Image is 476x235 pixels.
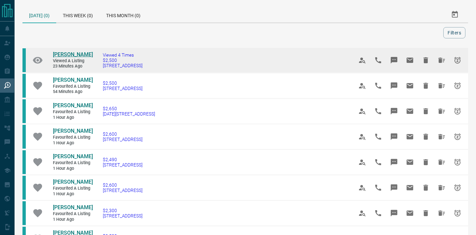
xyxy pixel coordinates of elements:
[103,182,142,193] a: $2,600[STREET_ADDRESS]
[53,179,93,185] span: [PERSON_NAME]
[99,7,147,23] div: This Month (0)
[434,129,450,145] span: Hide All from Patrick Kehoe
[402,78,418,94] span: Email
[418,129,434,145] span: Hide
[434,154,450,170] span: Hide All from Patrick Kehoe
[103,188,142,193] span: [STREET_ADDRESS]
[22,48,26,72] div: condos.ca
[450,129,465,145] span: Snooze
[53,204,93,211] span: [PERSON_NAME]
[53,128,93,134] span: [PERSON_NAME]
[53,153,93,160] a: [PERSON_NAME]
[53,179,93,186] a: [PERSON_NAME]
[402,103,418,119] span: Email
[53,89,93,95] span: 54 minutes ago
[370,103,386,119] span: Call
[386,78,402,94] span: Message
[103,208,142,213] span: $2,300
[53,191,93,197] span: 1 hour ago
[354,103,370,119] span: View Profile
[53,153,93,160] span: [PERSON_NAME]
[402,52,418,68] span: Email
[434,205,450,221] span: Hide All from Patrick Kehoe
[103,131,142,137] span: $2,600
[450,180,465,196] span: Snooze
[103,106,155,117] a: $2,650[DATE][STREET_ADDRESS]
[53,102,93,109] span: [PERSON_NAME]
[103,137,142,142] span: [STREET_ADDRESS]
[370,78,386,94] span: Call
[103,58,142,63] span: $2,500
[53,102,93,109] a: [PERSON_NAME]
[53,109,93,115] span: Favourited a Listing
[53,115,93,120] span: 1 hour ago
[103,86,142,91] span: [STREET_ADDRESS]
[103,182,142,188] span: $2,600
[103,106,155,111] span: $2,650
[103,162,142,167] span: [STREET_ADDRESS]
[370,52,386,68] span: Call
[53,160,93,166] span: Favourited a Listing
[418,52,434,68] span: Hide
[103,208,142,218] a: $2,300[STREET_ADDRESS]
[418,205,434,221] span: Hide
[53,77,93,83] span: [PERSON_NAME]
[22,99,26,123] div: condos.ca
[434,52,450,68] span: Hide All from Patrick Kehoe
[354,154,370,170] span: View Profile
[434,78,450,94] span: Hide All from Patrick Kehoe
[443,27,465,38] button: Filters
[450,154,465,170] span: Snooze
[354,78,370,94] span: View Profile
[434,180,450,196] span: Hide All from Patrick Kehoe
[53,51,93,58] a: [PERSON_NAME]
[53,211,93,217] span: Favourited a Listing
[450,103,465,119] span: Snooze
[418,154,434,170] span: Hide
[402,205,418,221] span: Email
[103,157,142,167] a: $2,490[STREET_ADDRESS]
[402,154,418,170] span: Email
[354,129,370,145] span: View Profile
[386,180,402,196] span: Message
[370,180,386,196] span: Call
[22,7,56,23] div: [DATE] (0)
[103,80,142,86] span: $2,500
[434,103,450,119] span: Hide All from Patrick Kehoe
[22,176,26,200] div: condos.ca
[53,64,93,69] span: 23 minutes ago
[53,204,93,211] a: [PERSON_NAME]
[447,7,463,23] button: Select Date Range
[103,131,142,142] a: $2,600[STREET_ADDRESS]
[386,129,402,145] span: Message
[53,84,93,89] span: Favourited a Listing
[386,205,402,221] span: Message
[22,125,26,149] div: condos.ca
[22,74,26,98] div: condos.ca
[53,135,93,140] span: Favourited a Listing
[22,150,26,174] div: condos.ca
[450,78,465,94] span: Snooze
[103,63,142,68] span: [STREET_ADDRESS]
[103,52,142,68] a: Viewed 4 Times$2,500[STREET_ADDRESS]
[103,52,142,58] span: Viewed 4 Times
[418,78,434,94] span: Hide
[103,111,155,117] span: [DATE][STREET_ADDRESS]
[418,103,434,119] span: Hide
[53,58,93,64] span: Viewed a Listing
[370,154,386,170] span: Call
[53,166,93,171] span: 1 hour ago
[103,80,142,91] a: $2,500[STREET_ADDRESS]
[53,77,93,84] a: [PERSON_NAME]
[53,217,93,222] span: 1 hour ago
[354,52,370,68] span: View Profile
[386,52,402,68] span: Message
[354,205,370,221] span: View Profile
[418,180,434,196] span: Hide
[53,140,93,146] span: 1 hour ago
[386,103,402,119] span: Message
[103,157,142,162] span: $2,490
[370,205,386,221] span: Call
[450,205,465,221] span: Snooze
